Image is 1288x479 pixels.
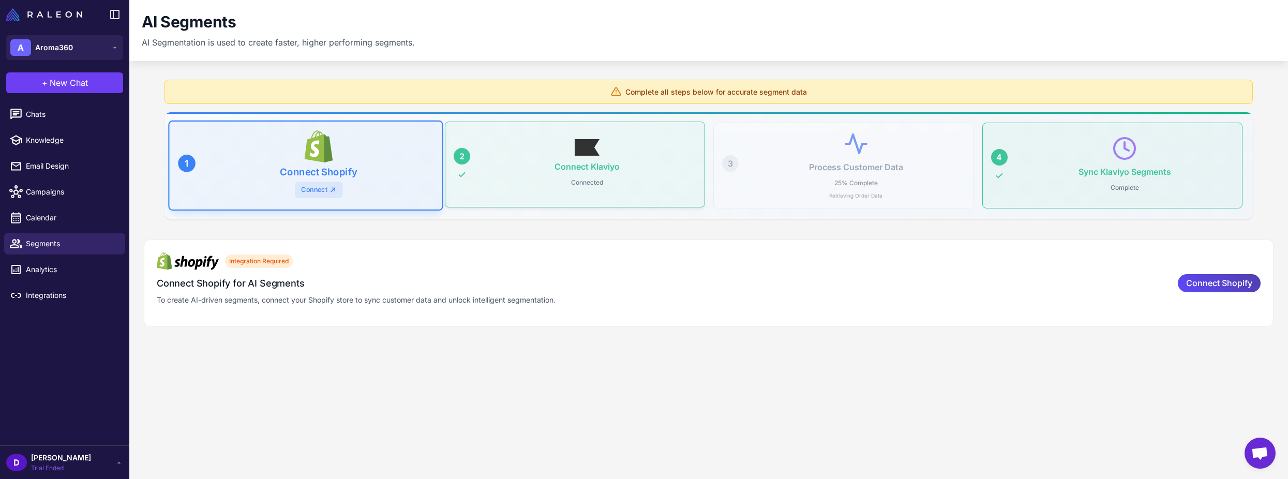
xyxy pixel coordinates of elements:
p: 25% Complete [830,176,882,190]
span: Email Design [26,160,117,172]
button: +New Chat [6,72,123,93]
a: Email Design [4,155,125,177]
span: Segments [26,238,117,249]
span: Knowledge [26,134,117,146]
button: AAroma360 [6,35,123,60]
span: Campaigns [26,186,117,198]
span: Analytics [26,264,117,275]
img: Shopify [157,252,219,270]
span: Integrations [26,290,117,301]
a: Chats [4,103,125,125]
p: Complete [1106,181,1143,194]
div: 2 [454,148,470,164]
p: To create AI-driven segments, connect your Shopify store to sync customer data and unlock intelli... [157,294,1165,306]
span: + [42,77,48,89]
span: Chats [26,109,117,120]
div: Open chat [1245,438,1276,469]
div: 1 [178,155,196,172]
a: Connect [295,182,342,198]
h3: Connect Klaviyo [555,162,620,172]
a: Calendar [4,207,125,229]
p: Connected [567,176,607,189]
a: Knowledge [4,129,125,151]
h1: AI Segments [142,12,236,32]
a: Integrations [4,285,125,306]
div: Integration Required [225,255,293,268]
span: New Chat [50,77,88,89]
p: AI Segmentation is used to create faster, higher performing segments. [142,36,415,49]
span: Complete all steps below for accurate segment data [625,86,807,97]
div: 4 [991,149,1008,166]
div: 3 [722,155,739,172]
div: A [10,39,31,56]
h3: Process Customer Data [809,162,903,172]
div: D [6,454,27,471]
h3: Connect Shopify for AI Segments [157,276,1165,290]
img: Raleon Logo [6,8,82,21]
span: Aroma360 [35,42,73,53]
span: Connect Shopify [1186,274,1252,292]
a: Analytics [4,259,125,280]
span: Trial Ended [31,463,91,473]
a: Segments [4,233,125,255]
p: Retrieving Order Data [829,192,882,200]
h3: Sync Klaviyo Segments [1079,167,1171,177]
span: [PERSON_NAME] [31,452,91,463]
a: Campaigns [4,181,125,203]
a: Raleon Logo [6,8,86,21]
h3: Connect Shopify [280,166,357,177]
span: Calendar [26,212,117,223]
